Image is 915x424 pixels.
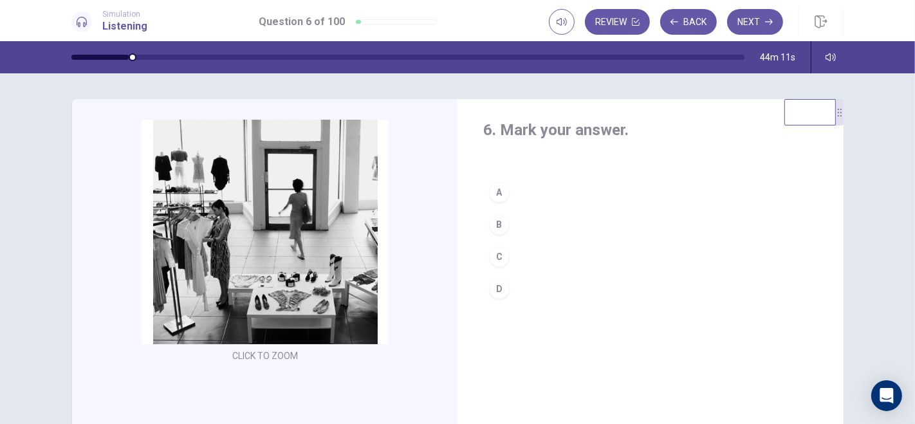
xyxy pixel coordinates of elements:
button: C [483,241,818,273]
button: Back [660,9,717,35]
button: Review [585,9,650,35]
h1: Listening [102,19,147,34]
div: A [489,182,510,203]
h1: Question 6 of 100 [259,14,345,30]
button: B [483,208,818,241]
div: Open Intercom Messenger [871,380,902,411]
div: C [489,246,510,267]
button: D [483,273,818,305]
button: Next [727,9,783,35]
h4: 6. Mark your answer. [483,120,818,140]
button: A [483,176,818,208]
span: 44m 11s [760,52,795,62]
div: B [489,214,510,235]
span: Simulation [102,10,147,19]
div: D [489,279,510,299]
